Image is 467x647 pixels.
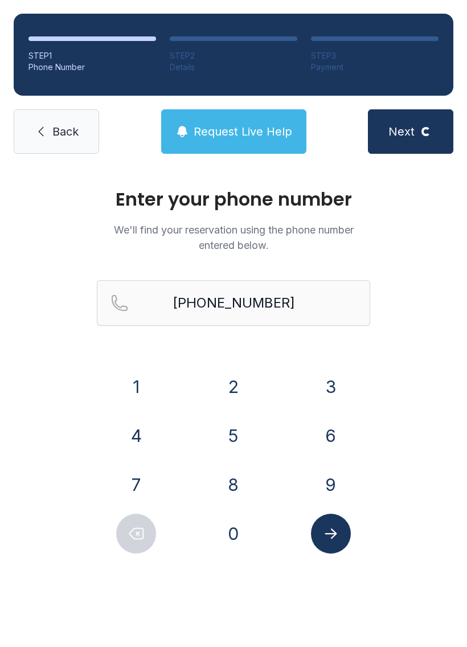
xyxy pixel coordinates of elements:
[311,62,439,73] div: Payment
[388,124,415,140] span: Next
[311,50,439,62] div: STEP 3
[170,62,297,73] div: Details
[311,416,351,456] button: 6
[116,465,156,505] button: 7
[52,124,79,140] span: Back
[311,514,351,554] button: Submit lookup form
[97,222,370,253] p: We'll find your reservation using the phone number entered below.
[311,367,351,407] button: 3
[170,50,297,62] div: STEP 2
[214,514,253,554] button: 0
[116,416,156,456] button: 4
[97,280,370,326] input: Reservation phone number
[28,62,156,73] div: Phone Number
[97,190,370,208] h1: Enter your phone number
[116,514,156,554] button: Delete number
[28,50,156,62] div: STEP 1
[116,367,156,407] button: 1
[194,124,292,140] span: Request Live Help
[214,465,253,505] button: 8
[214,367,253,407] button: 2
[214,416,253,456] button: 5
[311,465,351,505] button: 9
